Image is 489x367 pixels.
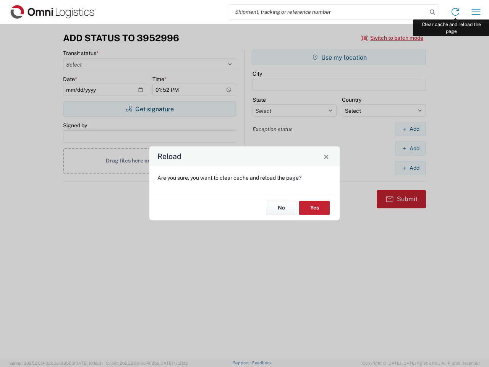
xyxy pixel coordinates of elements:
button: Close [321,151,332,162]
button: No [266,201,296,215]
input: Shipment, tracking or reference number [229,5,427,19]
h4: Reload [157,151,181,162]
p: Are you sure, you want to clear cache and reload the page? [157,174,332,181]
button: Yes [299,201,330,215]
